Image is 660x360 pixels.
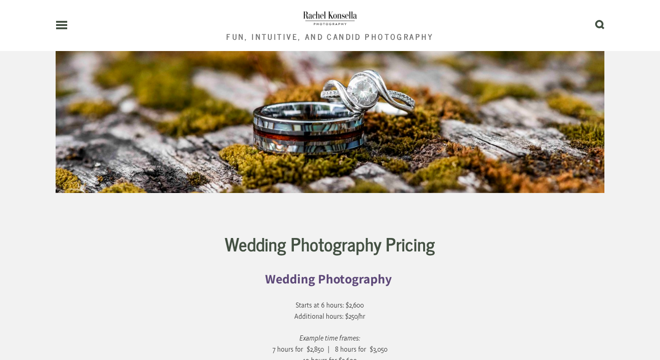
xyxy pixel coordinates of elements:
img: PNW Wedding Photographer | Rachel Konsella [302,8,357,27]
em: Example time frames: [299,333,360,342]
strong: Wedding Photography [265,270,392,287]
img: A photo of two unique looking wedding rings, on a mossy log. [56,3,604,193]
div: Fun, Intuitive, and Candid Photography [226,33,434,41]
strong: Wedding Photography Pricing [225,229,435,258]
